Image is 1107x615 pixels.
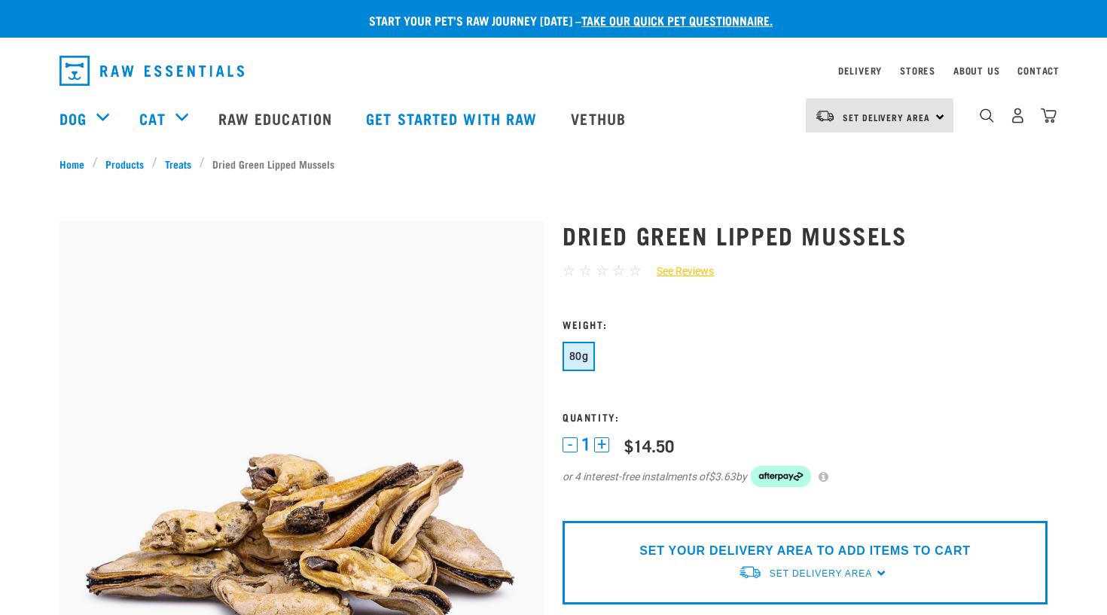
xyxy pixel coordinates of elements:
[624,436,674,455] div: $14.50
[59,56,244,86] img: Raw Essentials Logo
[556,88,645,148] a: Vethub
[629,262,642,279] span: ☆
[953,68,999,73] a: About Us
[900,68,935,73] a: Stores
[47,50,1060,92] nav: dropdown navigation
[351,88,556,148] a: Get started with Raw
[581,17,773,23] a: take our quick pet questionnaire.
[612,262,625,279] span: ☆
[563,318,1048,330] h3: Weight:
[59,156,93,172] a: Home
[1017,68,1060,73] a: Contact
[563,342,595,371] button: 80g
[838,68,882,73] a: Delivery
[709,469,736,485] span: $3.63
[563,262,575,279] span: ☆
[815,109,835,123] img: van-moving.png
[579,262,592,279] span: ☆
[642,263,714,279] a: See Reviews
[563,437,578,452] button: -
[1010,108,1026,123] img: user.png
[203,88,351,148] a: Raw Education
[59,156,1048,172] nav: breadcrumbs
[594,437,609,452] button: +
[157,156,200,172] a: Treats
[59,107,87,129] a: Dog
[738,565,762,580] img: van-moving.png
[569,350,588,362] span: 80g
[770,568,872,579] span: Set Delivery Area
[843,114,930,120] span: Set Delivery Area
[581,437,590,452] span: 1
[639,542,970,560] p: SET YOUR DELIVERY AREA TO ADD ITEMS TO CART
[139,107,165,129] a: Cat
[563,466,1048,487] div: or 4 interest-free instalments of by
[596,262,608,279] span: ☆
[563,411,1048,422] h3: Quantity:
[980,108,994,123] img: home-icon-1@2x.png
[1041,108,1057,123] img: home-icon@2x.png
[751,466,811,487] img: Afterpay
[563,221,1048,248] h1: Dried Green Lipped Mussels
[98,156,152,172] a: Products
